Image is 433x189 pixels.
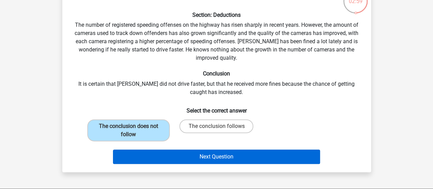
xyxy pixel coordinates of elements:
label: The conclusion follows [179,119,253,133]
h6: Conclusion [73,70,360,77]
label: The conclusion does not follow [87,119,170,141]
button: Next Question [113,150,320,164]
h6: Select the correct answer [73,102,360,114]
h6: Section: Deductions [73,12,360,18]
